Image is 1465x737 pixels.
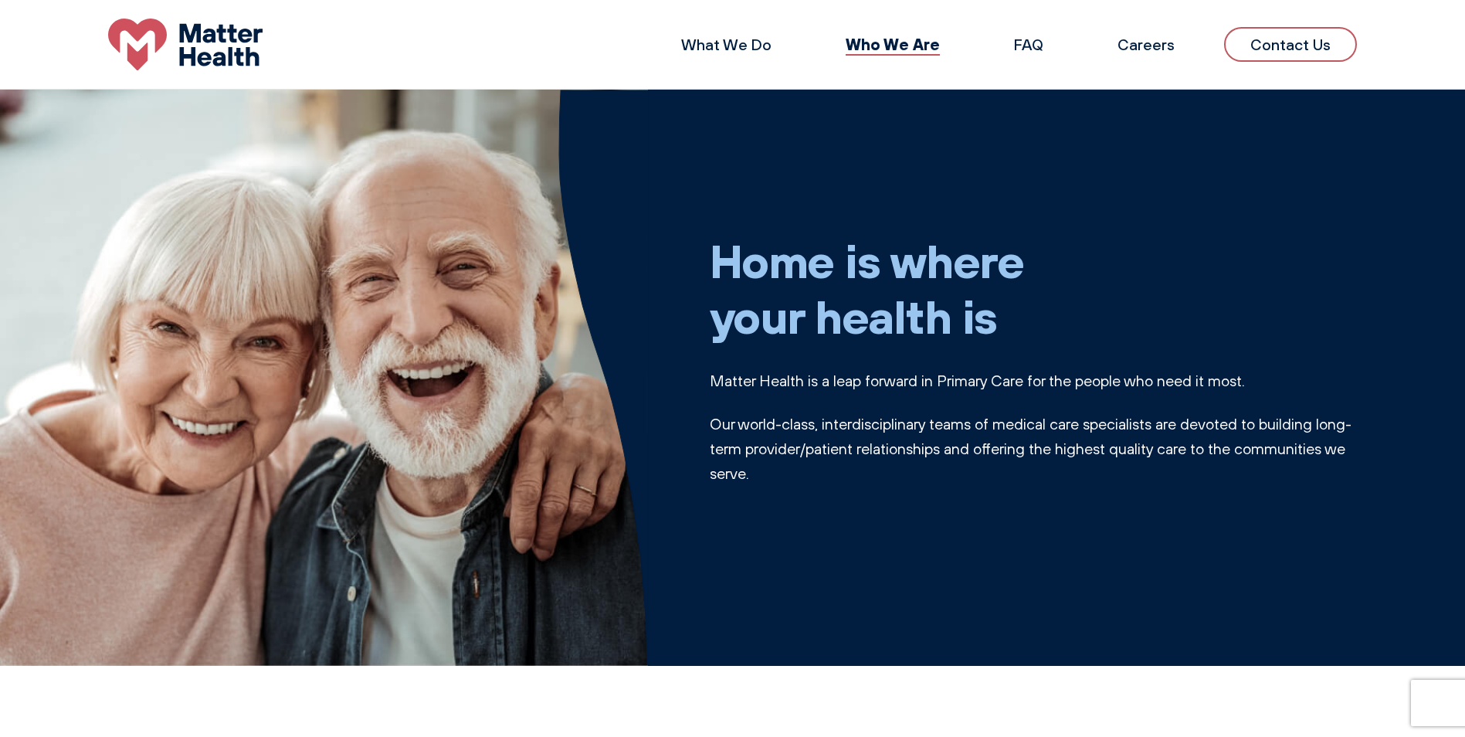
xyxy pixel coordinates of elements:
h1: Home is where your health is [710,233,1358,344]
a: FAQ [1014,35,1043,54]
a: Careers [1117,35,1175,54]
a: What We Do [681,35,771,54]
p: Our world-class, interdisciplinary teams of medical care specialists are devoted to building long... [710,412,1358,486]
a: Who We Are [846,34,940,54]
p: Matter Health is a leap forward in Primary Care for the people who need it most. [710,368,1358,393]
a: Contact Us [1224,27,1357,62]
